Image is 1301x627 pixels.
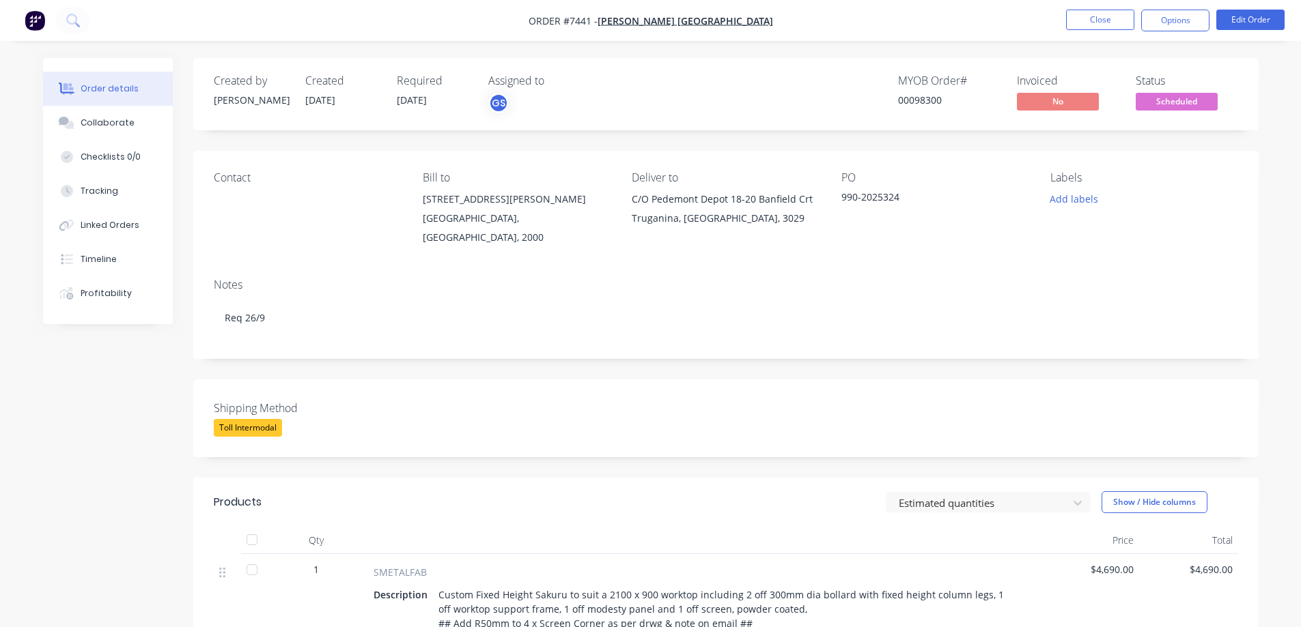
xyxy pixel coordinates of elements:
[1017,93,1099,110] span: No
[1145,562,1233,577] span: $4,690.00
[275,527,357,554] div: Qty
[43,106,173,140] button: Collaborate
[81,117,135,129] div: Collaborate
[1017,74,1119,87] div: Invoiced
[81,151,141,163] div: Checklists 0/0
[305,93,335,106] span: [DATE]
[214,297,1238,338] div: Req 26/9
[1040,527,1139,554] div: Price
[214,400,384,416] label: Shipping Method
[632,190,819,233] div: C/O Pedemont Depot 18-20 Banfield CrtTruganina, [GEOGRAPHIC_DATA], 3029
[214,171,401,184] div: Contact
[423,209,610,247] div: [GEOGRAPHIC_DATA], [GEOGRAPHIC_DATA], 2000
[1102,491,1207,513] button: Show / Hide columns
[43,72,173,106] button: Order details
[43,174,173,208] button: Tracking
[214,419,282,437] div: Toll Intermodal
[374,585,433,604] div: Description
[43,208,173,242] button: Linked Orders
[81,253,117,265] div: Timeline
[81,185,118,197] div: Tracking
[81,219,139,231] div: Linked Orders
[423,190,610,209] div: [STREET_ADDRESS][PERSON_NAME]
[1141,10,1209,31] button: Options
[488,74,625,87] div: Assigned to
[1046,562,1134,577] span: $4,690.00
[214,93,289,107] div: [PERSON_NAME]
[214,494,262,510] div: Products
[397,93,427,106] span: [DATE]
[898,93,1001,107] div: 00098300
[488,93,509,113] button: GS
[632,209,819,228] div: Truganina, [GEOGRAPHIC_DATA], 3029
[1216,10,1285,30] button: Edit Order
[841,171,1029,184] div: PO
[313,562,319,577] span: 1
[397,74,472,87] div: Required
[1139,527,1238,554] div: Total
[1050,171,1237,184] div: Labels
[423,171,610,184] div: Bill to
[214,74,289,87] div: Created by
[214,278,1238,291] div: Notes
[81,83,139,95] div: Order details
[423,190,610,247] div: [STREET_ADDRESS][PERSON_NAME][GEOGRAPHIC_DATA], [GEOGRAPHIC_DATA], 2000
[841,190,1012,209] div: 990-2025324
[632,171,819,184] div: Deliver to
[1136,93,1218,110] span: Scheduled
[1066,10,1134,30] button: Close
[529,14,598,27] span: Order #7441 -
[25,10,45,31] img: Factory
[81,287,132,300] div: Profitability
[1043,190,1106,208] button: Add labels
[1136,93,1218,113] button: Scheduled
[43,276,173,310] button: Profitability
[898,74,1001,87] div: MYOB Order #
[1136,74,1238,87] div: Status
[43,242,173,276] button: Timeline
[43,140,173,174] button: Checklists 0/0
[305,74,380,87] div: Created
[374,565,427,579] span: SMETALFAB
[598,14,773,27] a: [PERSON_NAME] [GEOGRAPHIC_DATA]
[632,190,819,209] div: C/O Pedemont Depot 18-20 Banfield Crt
